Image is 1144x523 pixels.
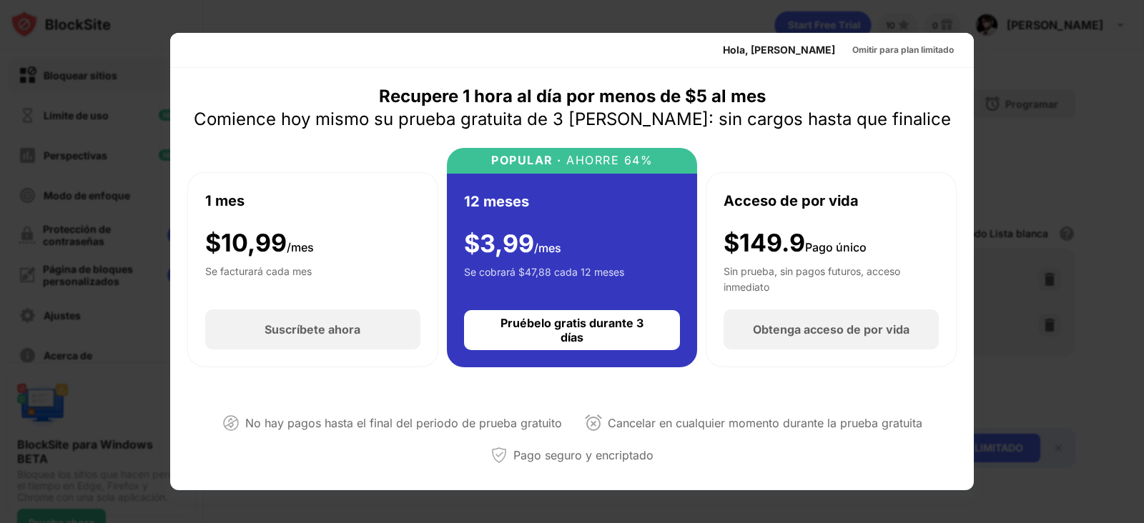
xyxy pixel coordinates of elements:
[464,266,624,278] font: Se cobrará $47,88 cada 12 meses
[222,414,240,432] img: no pagar
[534,241,561,255] font: /mes
[464,229,480,258] font: $
[723,44,835,56] font: Hola, [PERSON_NAME]
[205,265,312,277] font: Se facturará cada mes
[205,192,245,209] font: 1 mes
[566,153,653,167] font: AHORRE 64%
[724,228,805,257] font: $149.9
[221,228,287,257] font: 10,99
[265,322,360,337] font: Suscríbete ahora
[245,416,562,430] font: No hay pagos hasta el final del periodo de prueba gratuito
[491,153,562,167] font: POPULAR ·
[205,228,221,257] font: $
[753,322,909,337] font: Obtenga acceso de por vida
[194,109,951,129] font: Comience hoy mismo su prueba gratuita de 3 [PERSON_NAME]: sin cargos hasta que finalice
[608,416,922,430] font: Cancelar en cualquier momento durante la prueba gratuita
[464,193,529,210] font: 12 meses
[500,316,643,344] font: Pruébelo gratis durante 3 días
[724,265,900,293] font: Sin prueba, sin pagos futuros, acceso inmediato
[724,192,859,209] font: Acceso de por vida
[490,447,508,464] img: pago seguro
[805,240,867,254] font: Pago único
[379,86,766,106] font: Recupere 1 hora al día por menos de $5 al mes
[585,414,602,432] img: cancelar en cualquier momento
[852,44,954,55] font: Omitir para plan limitado
[480,229,534,258] font: 3,99
[513,448,654,462] font: Pago seguro y encriptado
[287,240,314,254] font: /mes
